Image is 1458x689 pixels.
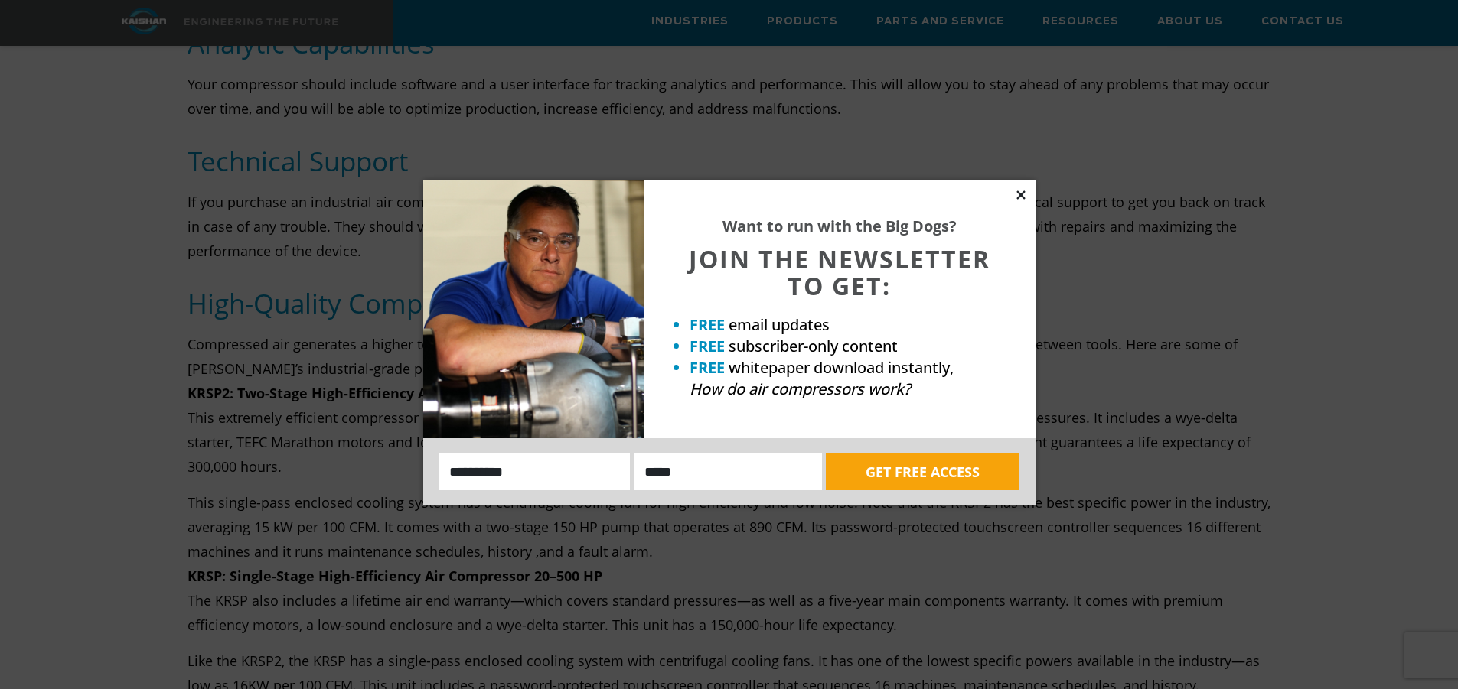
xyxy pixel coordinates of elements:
[690,314,725,335] strong: FREE
[689,242,990,302] span: JOIN THE NEWSLETTER TO GET:
[690,379,911,399] em: How do air compressors work?
[826,453,1019,490] button: GET FREE ACCESS
[729,314,830,335] span: email updates
[722,216,957,236] strong: Want to run with the Big Dogs?
[729,357,954,378] span: whitepaper download instantly,
[729,336,898,356] span: subscriber-only content
[690,336,725,356] strong: FREE
[439,453,631,490] input: Name:
[1014,188,1028,202] button: Close
[690,357,725,378] strong: FREE
[634,453,822,490] input: Email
